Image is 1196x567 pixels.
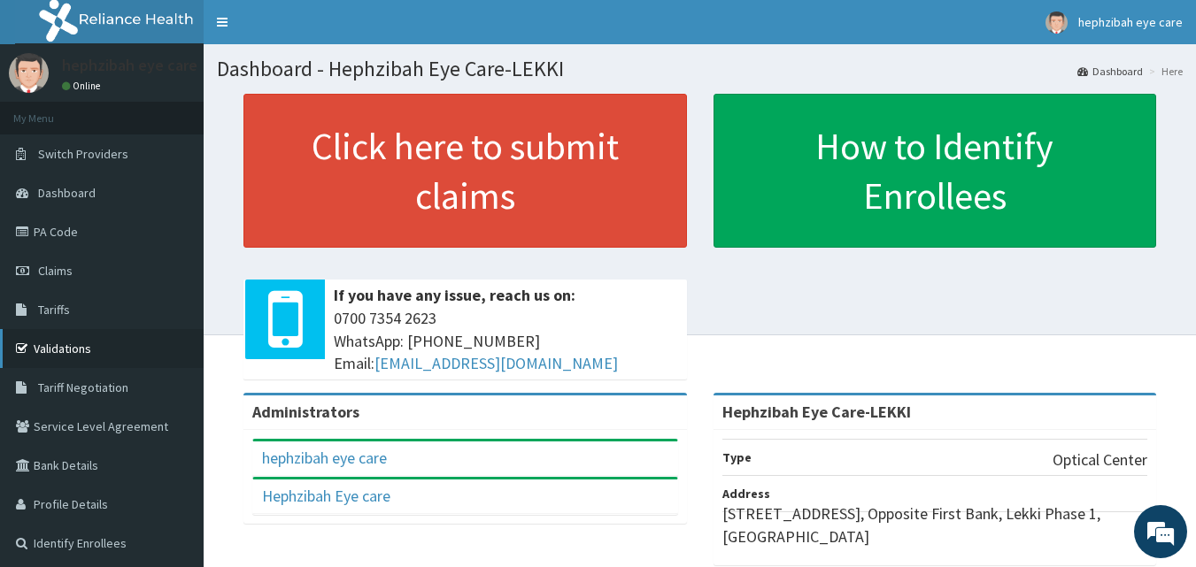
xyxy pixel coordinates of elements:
[62,80,104,92] a: Online
[62,57,197,73] p: hephzibah eye care
[9,53,49,93] img: User Image
[38,146,128,162] span: Switch Providers
[38,185,96,201] span: Dashboard
[374,353,618,373] a: [EMAIL_ADDRESS][DOMAIN_NAME]
[722,486,770,502] b: Address
[1145,64,1183,79] li: Here
[722,502,1148,548] p: [STREET_ADDRESS], Opposite First Bank, Lekki Phase 1, [GEOGRAPHIC_DATA]
[262,448,387,468] a: hephzibah eye care
[334,285,575,305] b: If you have any issue, reach us on:
[38,263,73,279] span: Claims
[243,94,687,248] a: Click here to submit claims
[38,302,70,318] span: Tariffs
[722,449,752,465] b: Type
[252,402,359,422] b: Administrators
[1046,11,1068,34] img: User Image
[262,486,390,506] a: Hephzibah Eye care
[1053,448,1147,471] p: Optical Center
[722,402,911,422] strong: Hephzibah Eye Care-LEKKI
[217,57,1183,80] h1: Dashboard - Hephzibah Eye Care-LEKKI
[38,379,128,395] span: Tariff Negotiation
[334,307,678,375] span: 0700 7354 2623 WhatsApp: [PHONE_NUMBER] Email:
[1078,14,1183,30] span: hephzibah eye care
[1077,64,1143,79] a: Dashboard
[714,94,1157,248] a: How to Identify Enrollees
